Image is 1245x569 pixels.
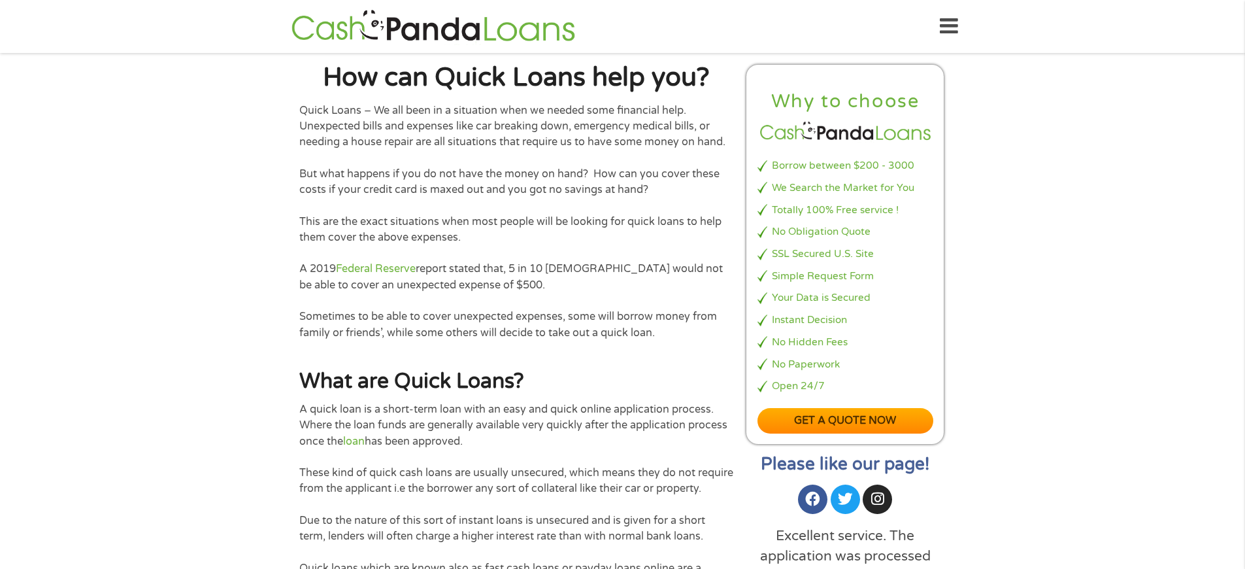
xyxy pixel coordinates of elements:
h2: Please like our page!​ [745,456,946,473]
li: Your Data is Secured [757,290,934,305]
h2: Why to choose [757,90,934,114]
li: Borrow between $200 - 3000 [757,158,934,173]
p: Quick Loans – We all been in a situation when we needed some financial help. Unexpected bills and... [299,103,733,150]
li: No Hidden Fees [757,335,934,350]
p: Due to the nature of this sort of instant loans is unsecured and is given for a short term, lende... [299,513,733,545]
li: No Obligation Quote [757,224,934,239]
p: This are the exact situations when most people will be looking for quick loans to help them cover... [299,214,733,246]
li: Totally 100% Free service ! [757,203,934,218]
li: Simple Request Form [757,269,934,284]
p: But what happens if you do not have the money on hand? How can you cover these costs if your cred... [299,166,733,198]
li: Instant Decision [757,313,934,328]
a: loan [343,435,365,448]
p: A quick loan is a short-term loan with an easy and quick online application process. Where the lo... [299,402,733,449]
li: Open 24/7 [757,379,934,394]
h1: How can Quick Loans help you? [299,65,733,91]
p: A 2019 report stated that, 5 in 10 [DEMOGRAPHIC_DATA] would not be able to cover an unexpected ex... [299,261,733,293]
li: We Search the Market for You [757,181,934,196]
li: No Paperwork [757,357,934,372]
h2: What are Quick Loans? [299,368,733,395]
li: SSL Secured U.S. Site [757,247,934,262]
a: Federal Reserve [336,262,416,275]
a: Get a quote now [757,408,934,434]
p: Sometimes to be able to cover unexpected expenses, some will borrow money from family or friends’... [299,309,733,341]
img: GetLoanNow Logo [288,8,579,45]
p: These kind of quick cash loans are usually unsecured, which means they do not require from the ap... [299,465,733,497]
